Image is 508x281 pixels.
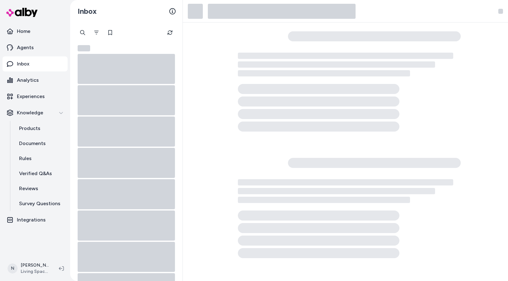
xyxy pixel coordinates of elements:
a: Survey Questions [13,196,68,211]
p: Rules [19,155,32,162]
a: Integrations [3,212,68,227]
p: Experiences [17,93,45,100]
button: Filter [90,26,103,39]
p: Survey Questions [19,200,60,207]
p: Integrations [17,216,46,224]
p: Reviews [19,185,38,192]
h2: Inbox [78,7,97,16]
p: Products [19,125,40,132]
a: Documents [13,136,68,151]
a: Inbox [3,56,68,71]
p: Inbox [17,60,29,68]
a: Reviews [13,181,68,196]
a: Agents [3,40,68,55]
a: Experiences [3,89,68,104]
p: [PERSON_NAME] [21,262,49,268]
p: Analytics [17,76,39,84]
a: Verified Q&As [13,166,68,181]
p: Home [17,28,30,35]
a: Analytics [3,73,68,88]
p: Documents [19,140,46,147]
span: Living Spaces [21,268,49,275]
p: Verified Q&As [19,170,52,177]
button: Knowledge [3,105,68,120]
img: alby Logo [6,8,38,17]
a: Rules [13,151,68,166]
button: N[PERSON_NAME]Living Spaces [4,258,54,278]
p: Knowledge [17,109,43,117]
button: Refresh [164,26,176,39]
a: Products [13,121,68,136]
p: Agents [17,44,34,51]
span: N [8,263,18,273]
a: Home [3,24,68,39]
